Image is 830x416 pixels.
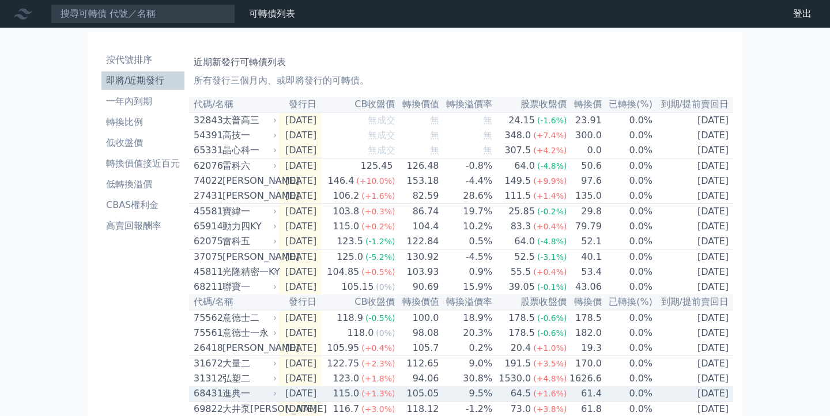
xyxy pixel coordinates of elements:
[101,134,184,152] a: 低收盤價
[502,128,533,142] div: 348.0
[567,279,602,294] td: 43.06
[101,198,184,212] li: CBAS權利金
[279,310,321,326] td: [DATE]
[194,74,729,88] p: 所有發行三個月內、或即將發行的可轉債。
[368,130,395,141] span: 無成交
[396,97,440,112] th: 轉換價值
[506,280,537,294] div: 39.05
[222,326,274,340] div: 意德士一永
[279,356,321,372] td: [DATE]
[602,371,653,386] td: 0.0%
[279,264,321,279] td: [DATE]
[537,313,567,323] span: (-0.6%)
[440,97,493,112] th: 轉換溢價率
[101,196,184,214] a: CBAS權利金
[222,189,274,203] div: [PERSON_NAME]
[653,158,733,174] td: [DATE]
[533,131,567,140] span: (+7.4%)
[602,310,653,326] td: 0.0%
[653,234,733,249] td: [DATE]
[396,386,440,402] td: 105.05
[653,219,733,234] td: [DATE]
[653,128,733,143] td: [DATE]
[194,311,220,325] div: 75562
[330,220,361,233] div: 115.0
[222,174,274,188] div: [PERSON_NAME]
[502,189,533,203] div: 111.5
[51,4,235,24] input: 搜尋可轉債 代號／名稱
[567,128,602,143] td: 300.0
[512,250,537,264] div: 52.5
[396,188,440,204] td: 82.59
[483,115,492,126] span: 無
[602,128,653,143] td: 0.0%
[101,157,184,171] li: 轉換價值接近百元
[396,371,440,386] td: 94.06
[567,173,602,188] td: 97.6
[653,356,733,372] td: [DATE]
[361,267,395,277] span: (+0.5%)
[222,280,274,294] div: 聯寶一
[493,294,567,310] th: 股票收盤價
[506,326,537,340] div: 178.5
[194,174,220,188] div: 74022
[567,386,602,402] td: 61.4
[334,235,365,248] div: 123.5
[194,128,220,142] div: 54391
[361,374,395,383] span: (+1.8%)
[101,219,184,233] li: 高賣回報酬率
[567,158,602,174] td: 50.6
[602,219,653,234] td: 0.0%
[396,173,440,188] td: 153.18
[376,328,395,338] span: (0%)
[330,189,361,203] div: 106.2
[602,143,653,158] td: 0.0%
[653,188,733,204] td: [DATE]
[653,310,733,326] td: [DATE]
[194,205,220,218] div: 45581
[325,341,361,355] div: 105.95
[345,326,376,340] div: 118.0
[508,341,534,355] div: 20.4
[440,310,493,326] td: 18.9%
[326,174,357,188] div: 146.4
[101,53,184,67] li: 按代號排序
[653,112,733,128] td: [DATE]
[222,159,274,173] div: 雷科六
[222,387,274,400] div: 進典一
[653,264,733,279] td: [DATE]
[440,249,493,265] td: -4.5%
[321,294,395,310] th: CB收盤價
[194,189,220,203] div: 27431
[222,402,274,416] div: 大井泵[PERSON_NAME]
[430,145,439,156] span: 無
[483,145,492,156] span: 無
[279,97,321,112] th: 發行日
[602,188,653,204] td: 0.0%
[440,173,493,188] td: -4.4%
[222,205,274,218] div: 寶緯一
[602,356,653,372] td: 0.0%
[101,175,184,194] a: 低轉換溢價
[602,279,653,294] td: 0.0%
[493,97,567,112] th: 股票收盤價
[567,294,602,310] th: 轉換價
[101,71,184,90] a: 即將/近期發行
[602,294,653,310] th: 已轉換(%)
[602,341,653,356] td: 0.0%
[189,294,279,310] th: 代碼/名稱
[279,112,321,128] td: [DATE]
[602,234,653,249] td: 0.0%
[194,55,729,69] h1: 近期新發行可轉債列表
[194,143,220,157] div: 65331
[533,404,567,414] span: (+3.8%)
[533,146,567,155] span: (+4.2%)
[334,250,365,264] div: 125.0
[653,294,733,310] th: 到期/提前賣回日
[440,386,493,402] td: 9.5%
[365,252,395,262] span: (-5.2%)
[508,265,534,279] div: 55.5
[330,372,361,385] div: 123.0
[339,280,376,294] div: 105.15
[653,173,733,188] td: [DATE]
